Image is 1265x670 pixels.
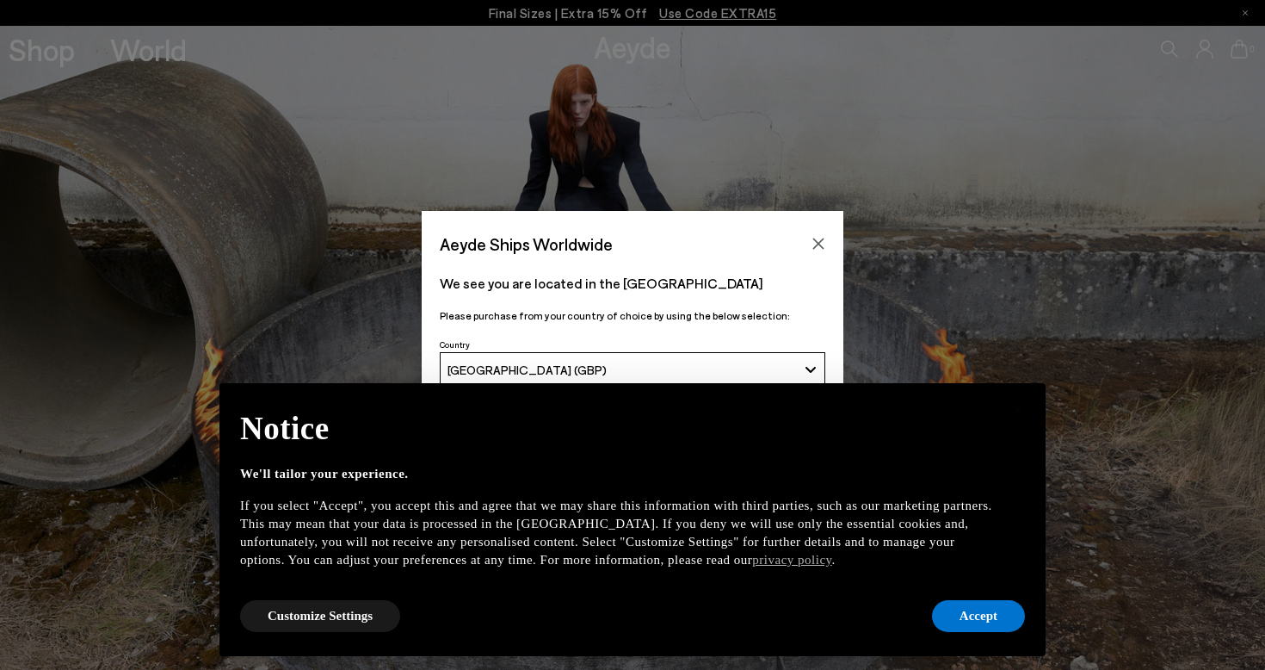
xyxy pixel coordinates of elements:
p: Please purchase from your country of choice by using the below selection: [440,307,825,324]
p: We see you are located in the [GEOGRAPHIC_DATA] [440,273,825,294]
span: [GEOGRAPHIC_DATA] (GBP) [447,363,607,377]
span: Country [440,339,470,350]
button: Close this notice [997,388,1039,430]
a: privacy policy [752,553,831,567]
button: Accept [932,600,1025,632]
button: Customize Settings [240,600,400,632]
span: × [1012,398,1024,420]
button: Close [805,231,831,257]
h2: Notice [240,406,997,451]
div: If you select "Accept", you accept this and agree that we may share this information with third p... [240,497,997,569]
span: Aeyde Ships Worldwide [440,229,613,259]
div: We'll tailor your experience. [240,465,997,483]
